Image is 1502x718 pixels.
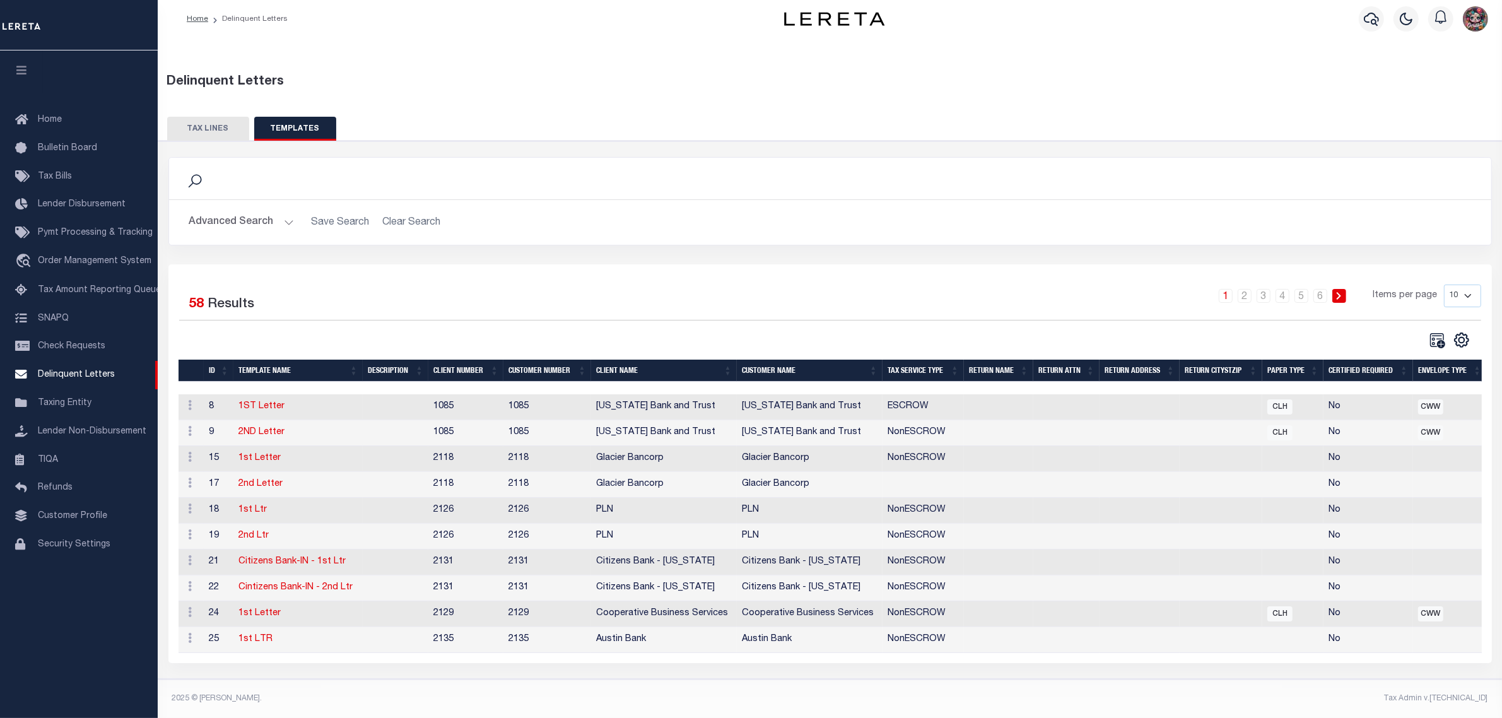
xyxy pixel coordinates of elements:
td: 2118 [428,446,503,472]
a: Citizens Bank-IN - 1st Ltr [238,557,346,566]
span: Bulletin Board [38,144,97,153]
th: CLIENT NAME: activate to sort column ascending [591,360,737,382]
td: 2131 [428,550,503,575]
div: 2025 © [PERSON_NAME]. [163,693,830,704]
span: Home [38,115,62,124]
td: 19 [204,524,233,550]
td: 8 [204,394,233,420]
th: CLIENT NUMBER: activate to sort column ascending [428,360,503,382]
td: 2135 [503,627,591,653]
td: 2118 [428,472,503,498]
td: 2129 [428,601,503,627]
td: 21 [204,550,233,575]
span: CLH [1267,399,1293,415]
div: Tax Admin v.[TECHNICAL_ID] [840,693,1488,704]
td: No [1323,524,1413,550]
span: Pymt Processing & Tracking [38,228,153,237]
span: CLH [1267,606,1293,621]
td: NonESCROW [883,498,964,524]
td: [US_STATE] Bank and Trust [591,394,737,420]
td: 2126 [503,498,591,524]
span: CWW [1418,606,1443,621]
i: travel_explore [15,254,35,270]
td: 2126 [503,524,591,550]
td: [US_STATE] Bank and Trust [737,394,883,420]
td: No [1323,601,1413,627]
th: RETURN ADDRESS: activate to sort column ascending [1100,360,1180,382]
a: 1st LTR [238,635,273,644]
td: [US_STATE] Bank and Trust [737,420,883,446]
button: Advanced Search [189,210,294,235]
td: NonESCROW [883,550,964,575]
td: 15 [204,446,233,472]
td: No [1323,498,1413,524]
td: 17 [204,472,233,498]
a: 5 [1294,289,1308,303]
span: Check Requests [38,342,105,351]
a: 2ND Letter [238,428,285,437]
th: TEMPLATE NAME: activate to sort column ascending [233,360,363,382]
a: 4 [1276,289,1289,303]
td: NonESCROW [883,420,964,446]
span: Tax Bills [38,172,72,181]
td: PLN [737,498,883,524]
span: Security Settings [38,540,110,549]
span: CWW [1418,425,1443,440]
li: Delinquent Letters [208,13,288,25]
td: 2118 [503,446,591,472]
img: logo-dark.svg [784,12,885,26]
td: No [1323,420,1413,446]
td: Citizens Bank - [US_STATE] [591,575,737,601]
td: 22 [204,575,233,601]
td: 1085 [503,420,591,446]
td: Citizens Bank - [US_STATE] [591,550,737,575]
span: Customer Profile [38,512,107,521]
span: Order Management System [38,257,151,266]
td: 2131 [503,575,591,601]
td: NonESCROW [883,601,964,627]
td: Citizens Bank - [US_STATE] [737,550,883,575]
td: 9 [204,420,233,446]
th: PAPER TYPE: activate to sort column ascending [1262,360,1323,382]
a: 1 [1219,289,1233,303]
span: CWW [1418,399,1443,415]
th: CERTIFIED REQUIRED: activate to sort column ascending [1323,360,1413,382]
td: Glacier Bancorp [591,446,737,472]
td: No [1323,472,1413,498]
span: Lender Disbursement [38,200,126,209]
a: Cintizens Bank-IN - 2nd Ltr [238,583,353,592]
button: TAX LINES [167,117,249,141]
td: 18 [204,498,233,524]
span: Refunds [38,483,73,492]
span: Taxing Entity [38,399,91,408]
td: 24 [204,601,233,627]
td: No [1323,550,1413,575]
td: NonESCROW [883,446,964,472]
td: 1085 [503,394,591,420]
span: Tax Amount Reporting Queue [38,286,161,295]
th: RETURN CITYSTZIP: activate to sort column ascending [1180,360,1262,382]
a: 3 [1257,289,1270,303]
td: Glacier Bancorp [737,446,883,472]
td: [US_STATE] Bank and Trust [591,420,737,446]
td: No [1323,446,1413,472]
td: Citizens Bank - [US_STATE] [737,575,883,601]
span: 58 [189,298,204,311]
td: 2126 [428,524,503,550]
a: 1st Letter [238,609,281,618]
td: 2131 [503,550,591,575]
th: CUSTOMER NUMBER: activate to sort column ascending [503,360,591,382]
th: Tax Service Type: activate to sort column ascending [883,360,964,382]
th: &nbsp;&nbsp;&nbsp;&nbsp;&nbsp;&nbsp;&nbsp;&nbsp;&nbsp;&nbsp; [179,360,204,382]
a: 1st Letter [238,454,281,462]
td: Glacier Bancorp [737,472,883,498]
th: ENVELOPE TYPE: activate to sort column ascending [1413,360,1486,382]
a: 2nd Ltr [238,531,269,540]
td: Glacier Bancorp [591,472,737,498]
td: 25 [204,627,233,653]
td: PLN [737,524,883,550]
th: RETURN ATTN: activate to sort column ascending [1033,360,1100,382]
a: 2 [1238,289,1252,303]
a: 1st Ltr [238,505,267,514]
th: RETURN NAME: activate to sort column ascending [964,360,1033,382]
